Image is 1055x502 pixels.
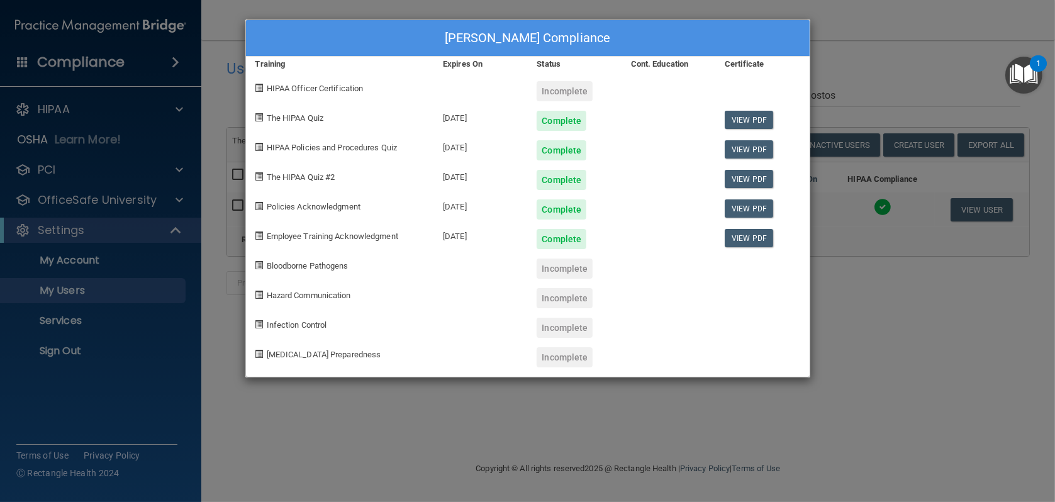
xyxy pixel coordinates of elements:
div: Certificate [715,57,809,72]
a: View PDF [725,111,773,129]
span: The HIPAA Quiz #2 [267,172,335,182]
div: [DATE] [433,131,527,160]
div: Expires On [433,57,527,72]
div: Incomplete [537,81,593,101]
span: Hazard Communication [267,291,351,300]
a: View PDF [725,229,773,247]
div: Complete [537,170,586,190]
span: Employee Training Acknowledgment [267,231,398,241]
div: [DATE] [433,190,527,220]
a: View PDF [725,170,773,188]
div: Incomplete [537,259,593,279]
button: Open Resource Center, 1 new notification [1005,57,1042,94]
span: Bloodborne Pathogens [267,261,349,271]
div: Incomplete [537,347,593,367]
div: Incomplete [537,288,593,308]
div: Cont. Education [622,57,715,72]
div: [DATE] [433,160,527,190]
span: Policies Acknowledgment [267,202,360,211]
a: View PDF [725,199,773,218]
div: Complete [537,199,586,220]
div: Complete [537,140,586,160]
div: Incomplete [537,318,593,338]
span: Infection Control [267,320,327,330]
div: Training [246,57,434,72]
span: HIPAA Policies and Procedures Quiz [267,143,397,152]
span: HIPAA Officer Certification [267,84,364,93]
div: [DATE] [433,101,527,131]
span: [MEDICAL_DATA] Preparedness [267,350,381,359]
div: Complete [537,111,586,131]
div: Status [527,57,621,72]
div: 1 [1036,64,1041,80]
div: [DATE] [433,220,527,249]
div: [PERSON_NAME] Compliance [246,20,810,57]
a: View PDF [725,140,773,159]
div: Complete [537,229,586,249]
span: The HIPAA Quiz [267,113,323,123]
